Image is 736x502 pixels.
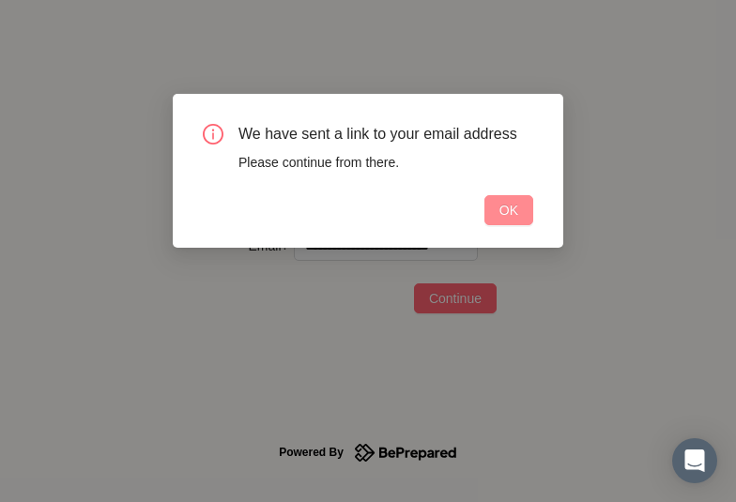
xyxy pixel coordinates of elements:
span: info-circle [203,124,223,145]
div: Please continue from there. [238,152,533,173]
button: OK [484,195,533,225]
div: Open Intercom Messenger [672,438,717,483]
span: We have sent a link to your email address [238,124,533,145]
span: OK [499,200,518,221]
